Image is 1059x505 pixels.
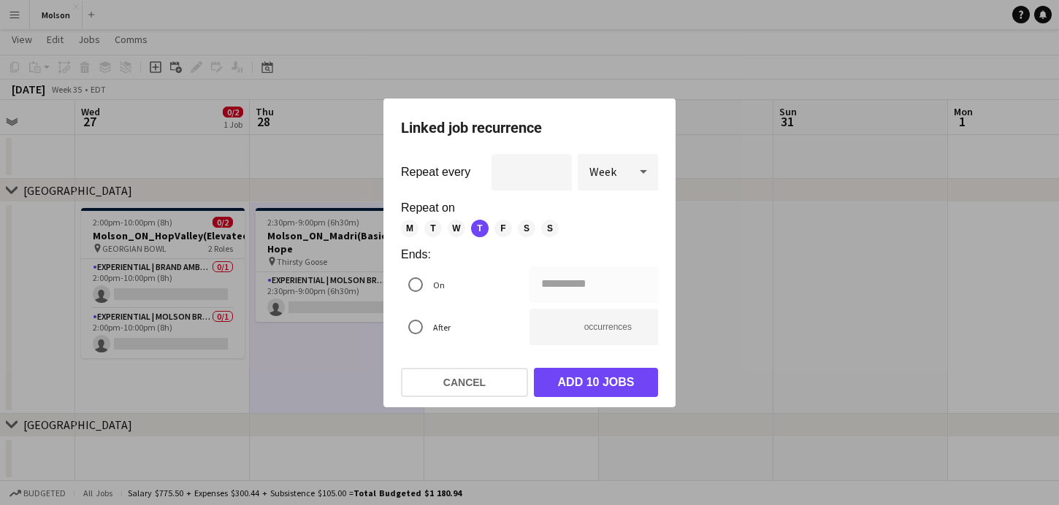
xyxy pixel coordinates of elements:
span: T [471,220,489,237]
span: S [541,220,559,237]
button: Cancel [401,368,528,397]
button: Add 10 jobs [534,368,658,397]
span: W [448,220,465,237]
label: Repeat on [401,202,658,214]
span: S [518,220,535,237]
label: Repeat every [401,166,470,178]
span: Week [589,164,616,179]
span: T [424,220,442,237]
h1: Linked job recurrence [401,116,658,139]
label: On [430,273,445,296]
span: M [401,220,418,237]
label: After [430,315,451,338]
span: F [494,220,512,237]
label: Ends: [401,249,658,261]
mat-chip-listbox: Repeat weekly [401,220,658,237]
